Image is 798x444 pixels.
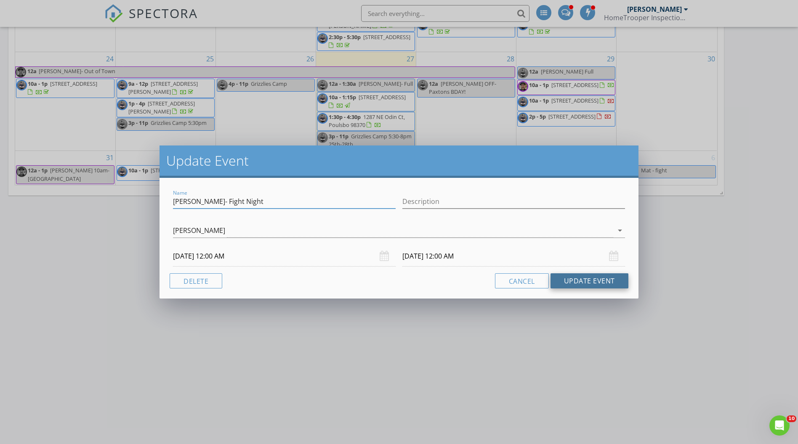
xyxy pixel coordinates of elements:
button: Update Event [551,273,628,288]
h2: Update Event [166,152,632,169]
div: [PERSON_NAME] [173,227,225,234]
input: Select date [173,246,396,267]
button: Cancel [495,273,549,288]
input: Select date [402,246,625,267]
i: arrow_drop_down [615,225,625,235]
iframe: Intercom live chat [769,415,790,436]
span: 10 [787,415,796,422]
button: Delete [170,273,222,288]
